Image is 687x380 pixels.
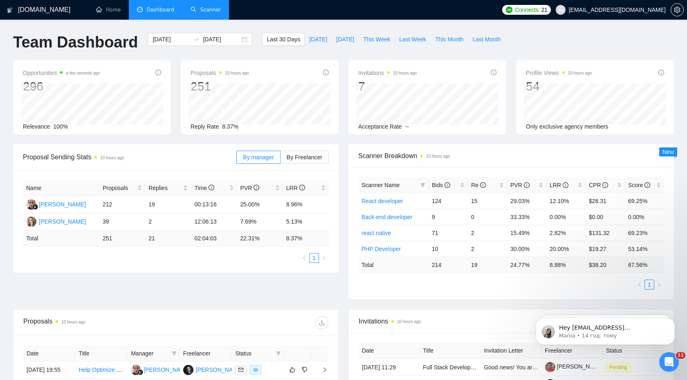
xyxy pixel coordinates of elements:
[332,33,359,46] button: [DATE]
[429,257,468,273] td: 214
[254,185,259,190] span: info-circle
[358,123,402,130] span: Acceptance Rate
[287,365,297,375] button: like
[363,35,390,44] span: This Week
[183,365,193,375] img: BS
[321,256,326,260] span: right
[546,225,586,241] td: 2.82%
[225,71,249,75] time: 10 hours ago
[654,280,664,290] li: Next Page
[7,4,13,17] img: logo
[625,193,664,209] td: 69.25%
[429,225,468,241] td: 71
[546,257,586,273] td: 8.88 %
[393,71,417,75] time: 10 hours ago
[283,231,329,247] td: 8.37 %
[23,152,236,162] span: Proposal Sending Stats
[287,154,322,161] span: By Freelancer
[671,3,684,16] button: setting
[491,70,496,75] span: info-circle
[445,182,450,188] span: info-circle
[148,183,182,192] span: Replies
[267,35,300,44] span: Last 30 Days
[253,367,258,372] span: eye
[524,182,530,188] span: info-circle
[423,364,555,371] a: Full Stack Developer (VPN + Cybersecurity Startup)
[426,154,450,158] time: 10 hours ago
[191,79,249,94] div: 251
[172,351,177,356] span: filter
[405,123,409,130] span: --
[429,193,468,209] td: 124
[193,36,200,43] span: to
[526,68,592,78] span: Profile Views
[336,35,354,44] span: [DATE]
[361,198,403,204] a: React developer
[644,182,650,188] span: info-circle
[546,241,586,257] td: 20.00%
[32,204,38,210] img: gigradar-bm.png
[420,359,480,376] td: Full Stack Developer (VPN + Cybersecurity Startup)
[145,213,191,231] td: 2
[53,123,68,130] span: 100%
[541,5,548,14] span: 21
[671,7,683,13] span: setting
[431,33,468,46] button: This Month
[545,362,555,372] img: c1X7kv287tsEoHtcfYMMDDQpFA6a4TNDz2aRCZGzNeq34j5s9PyNgzAtvMkWjQwKYi
[507,241,546,257] td: 30.00%
[358,79,417,94] div: 7
[507,225,546,241] td: 15.49%
[286,185,305,191] span: LRR
[283,196,329,213] td: 8.96%
[23,362,76,379] td: [DATE] 19:55
[302,256,307,260] span: left
[26,199,36,210] img: AU
[79,366,166,373] a: Help Optimize my Signup Process
[523,301,687,358] iframe: Intercom notifications повідомлення
[145,180,191,196] th: Replies
[145,231,191,247] td: 21
[676,352,685,359] span: 11
[586,193,625,209] td: $28.31
[237,213,283,231] td: 7.69%
[359,343,420,359] th: Date
[196,365,243,374] div: [PERSON_NAME]
[23,180,99,196] th: Name
[237,231,283,247] td: 22.31 %
[645,280,654,289] a: 1
[137,7,143,12] span: dashboard
[435,35,463,44] span: This Month
[131,365,141,375] img: AU
[586,225,625,241] td: $131.32
[203,35,240,44] input: End date
[299,253,309,263] li: Previous Page
[103,183,136,192] span: Proposals
[546,209,586,225] td: 0.00%
[191,68,249,78] span: Proposals
[602,182,608,188] span: info-circle
[243,154,274,161] span: By manager
[359,316,664,326] span: Invitations
[128,346,180,362] th: Manager
[191,6,221,13] a: searchScanner
[155,70,161,75] span: info-circle
[606,364,634,370] a: Pending
[191,231,237,247] td: 02:04:03
[625,225,664,241] td: 69.23%
[662,149,674,155] span: New
[558,7,564,13] span: user
[183,366,243,373] a: BS[PERSON_NAME]
[319,253,329,263] button: right
[635,280,644,290] button: left
[209,185,214,190] span: info-circle
[628,182,650,188] span: Score
[589,182,608,188] span: CPR
[526,123,608,130] span: Only exclusive agency members
[283,213,329,231] td: 5.13%
[654,280,664,290] button: right
[315,367,328,373] span: right
[420,183,425,188] span: filter
[468,33,505,46] button: Last Month
[545,363,604,370] a: [PERSON_NAME]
